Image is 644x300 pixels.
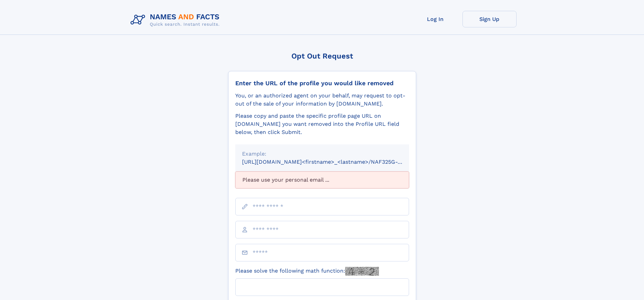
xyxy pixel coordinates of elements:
a: Log In [408,11,462,27]
div: Opt Out Request [228,52,416,60]
a: Sign Up [462,11,517,27]
label: Please solve the following math function: [235,267,379,276]
div: Enter the URL of the profile you would like removed [235,79,409,87]
img: Logo Names and Facts [128,11,225,29]
div: You, or an authorized agent on your behalf, may request to opt-out of the sale of your informatio... [235,92,409,108]
div: Please use your personal email ... [235,171,409,188]
div: Example: [242,150,402,158]
div: Please copy and paste the specific profile page URL on [DOMAIN_NAME] you want removed into the Pr... [235,112,409,136]
small: [URL][DOMAIN_NAME]<firstname>_<lastname>/NAF325G-xxxxxxxx [242,159,422,165]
